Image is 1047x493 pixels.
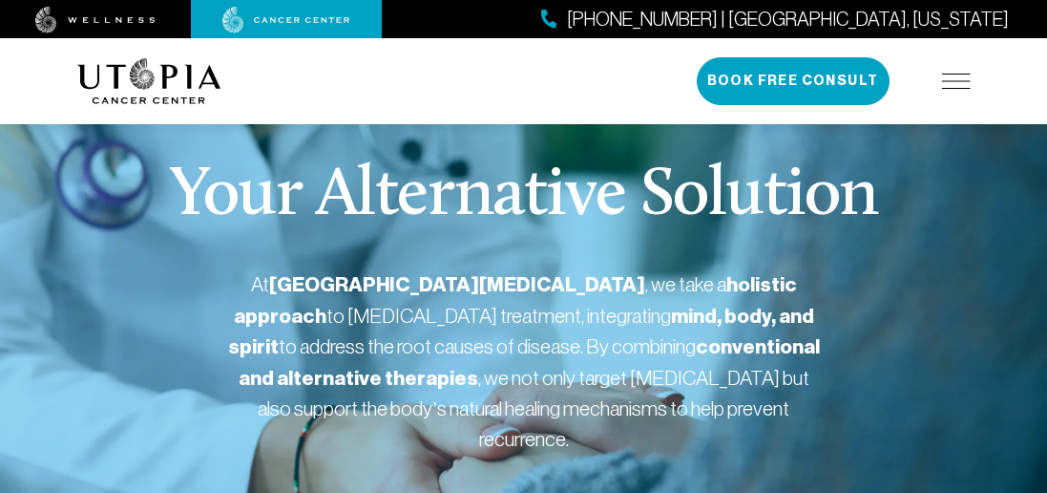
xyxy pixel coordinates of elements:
[269,272,645,297] strong: [GEOGRAPHIC_DATA][MEDICAL_DATA]
[234,272,797,329] strong: holistic approach
[541,6,1009,33] a: [PHONE_NUMBER] | [GEOGRAPHIC_DATA], [US_STATE]
[942,74,971,89] img: icon-hamburger
[35,7,156,33] img: wellness
[228,269,820,454] p: At , we take a to [MEDICAL_DATA] treatment, integrating to address the root causes of disease. By...
[697,57,890,105] button: Book Free Consult
[239,334,820,391] strong: conventional and alternative therapies
[169,162,878,231] p: Your Alternative Solution
[567,6,1009,33] span: [PHONE_NUMBER] | [GEOGRAPHIC_DATA], [US_STATE]
[222,7,350,33] img: cancer center
[77,58,221,104] img: logo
